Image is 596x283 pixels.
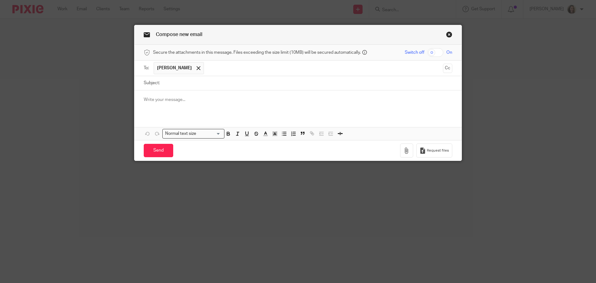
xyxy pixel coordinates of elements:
[144,80,160,86] label: Subject:
[405,49,424,56] span: Switch off
[157,65,192,71] span: [PERSON_NAME]
[416,144,452,157] button: Request files
[427,148,449,153] span: Request files
[162,129,224,139] div: Search for option
[144,65,151,71] label: To:
[443,64,452,73] button: Cc
[198,130,221,137] input: Search for option
[446,49,452,56] span: On
[164,130,198,137] span: Normal text size
[446,31,452,40] a: Close this dialog window
[153,49,361,56] span: Secure the attachments in this message. Files exceeding the size limit (10MB) will be secured aut...
[144,144,173,157] input: Send
[156,32,202,37] span: Compose new email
